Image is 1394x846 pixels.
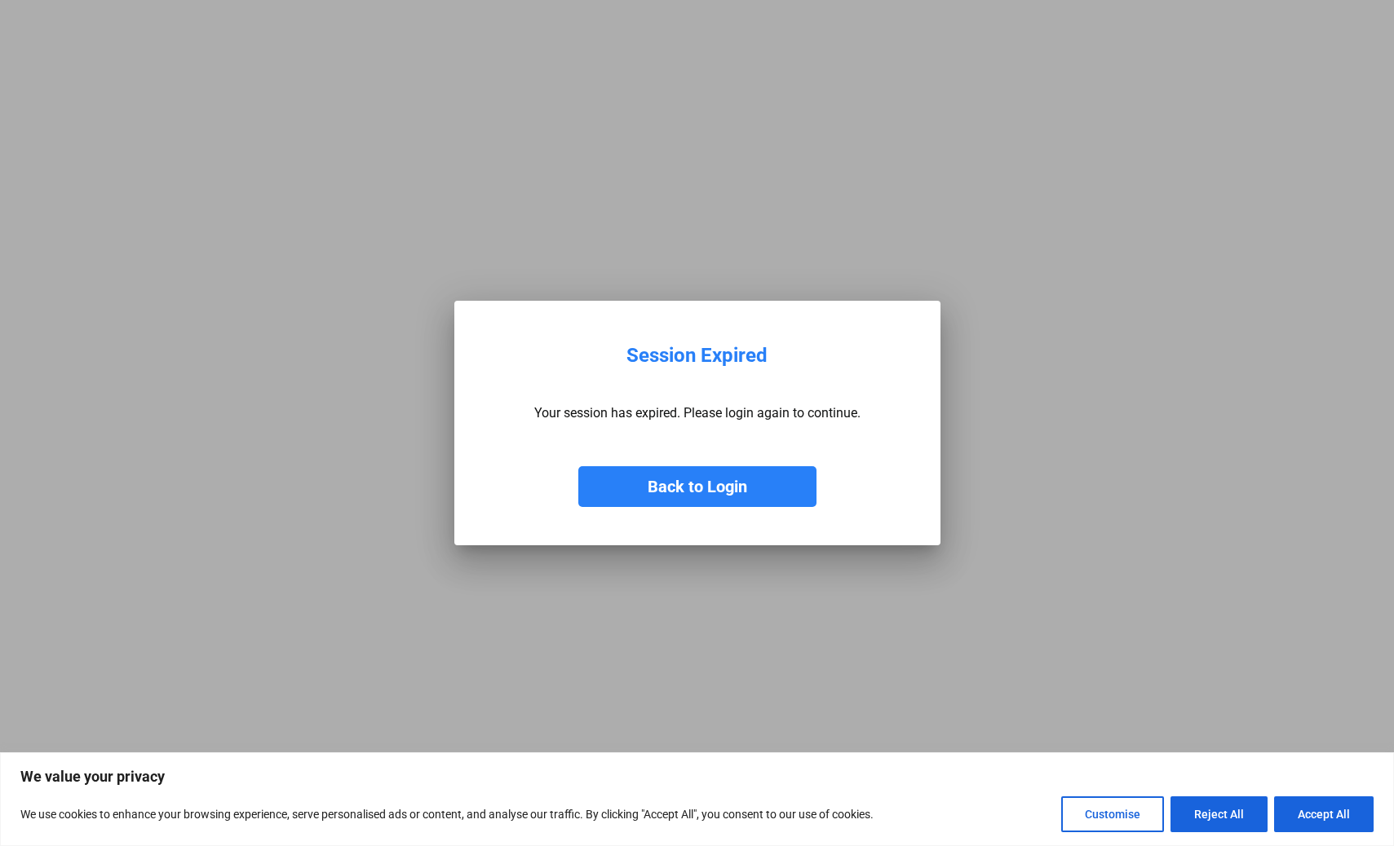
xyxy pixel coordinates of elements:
[20,767,1374,787] p: We value your privacy
[626,344,768,368] div: Session Expired
[20,804,874,824] p: We use cookies to enhance your browsing experience, serve personalised ads or content, and analys...
[1061,796,1164,832] button: Customise
[534,405,861,421] p: Your session has expired. Please login again to continue.
[1274,796,1374,832] button: Accept All
[1171,796,1268,832] button: Reject All
[578,466,816,507] button: Back to Login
